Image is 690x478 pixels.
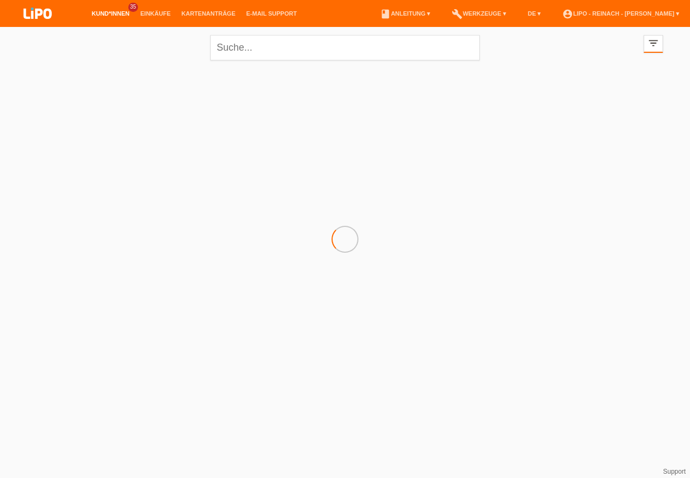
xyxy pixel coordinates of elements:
[446,10,512,17] a: buildWerkzeuge ▾
[663,468,686,475] a: Support
[210,35,480,60] input: Suche...
[135,10,176,17] a: Einkäufe
[176,10,241,17] a: Kartenanträge
[647,37,659,49] i: filter_list
[375,10,436,17] a: bookAnleitung ▾
[241,10,302,17] a: E-Mail Support
[380,9,391,19] i: book
[11,22,65,30] a: LIPO pay
[557,10,685,17] a: account_circleLIPO - Reinach - [PERSON_NAME] ▾
[562,9,573,19] i: account_circle
[522,10,546,17] a: DE ▾
[128,3,138,12] span: 35
[452,9,463,19] i: build
[86,10,135,17] a: Kund*innen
